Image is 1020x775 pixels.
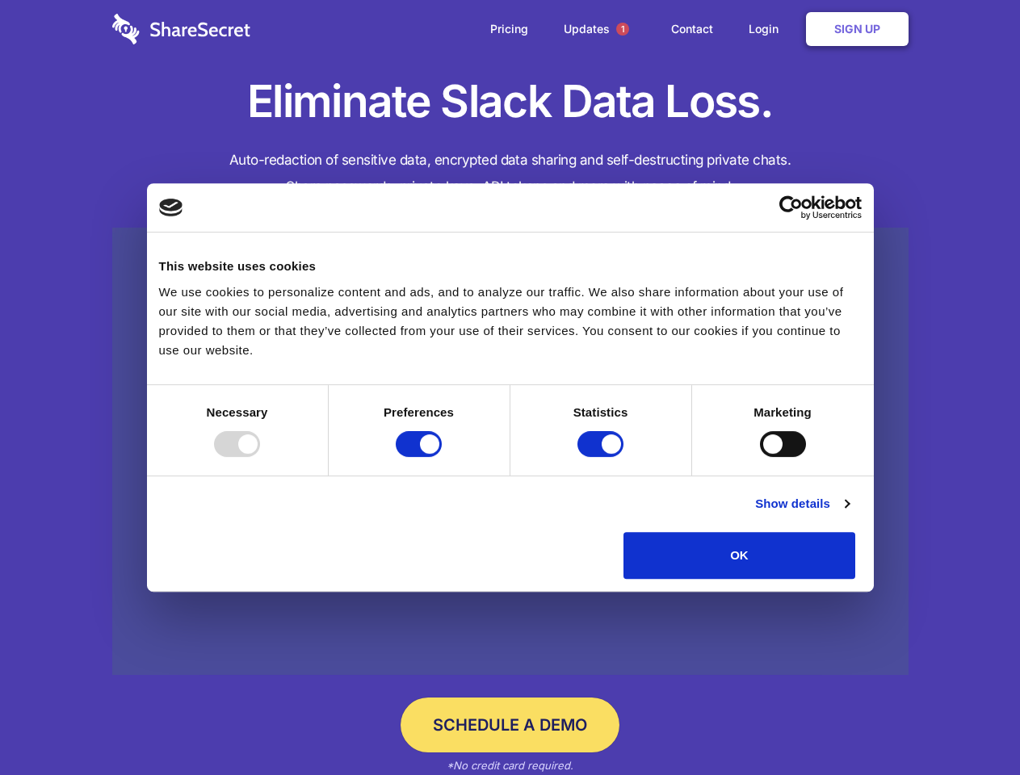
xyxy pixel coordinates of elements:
a: Contact [655,4,729,54]
strong: Statistics [573,405,628,419]
a: Wistia video thumbnail [112,228,909,676]
em: *No credit card required. [447,759,573,772]
strong: Necessary [207,405,268,419]
a: Usercentrics Cookiebot - opens in a new window [720,195,862,220]
button: OK [623,532,855,579]
div: We use cookies to personalize content and ads, and to analyze our traffic. We also share informat... [159,283,862,360]
a: Sign Up [806,12,909,46]
h1: Eliminate Slack Data Loss. [112,73,909,131]
div: This website uses cookies [159,257,862,276]
img: logo-wordmark-white-trans-d4663122ce5f474addd5e946df7df03e33cb6a1c49d2221995e7729f52c070b2.svg [112,14,250,44]
strong: Preferences [384,405,454,419]
span: 1 [616,23,629,36]
a: Schedule a Demo [401,697,619,752]
a: Show details [755,494,849,513]
a: Pricing [474,4,544,54]
h4: Auto-redaction of sensitive data, encrypted data sharing and self-destructing private chats. Shar... [112,147,909,200]
a: Login [732,4,803,54]
img: logo [159,199,183,216]
strong: Marketing [753,405,812,419]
